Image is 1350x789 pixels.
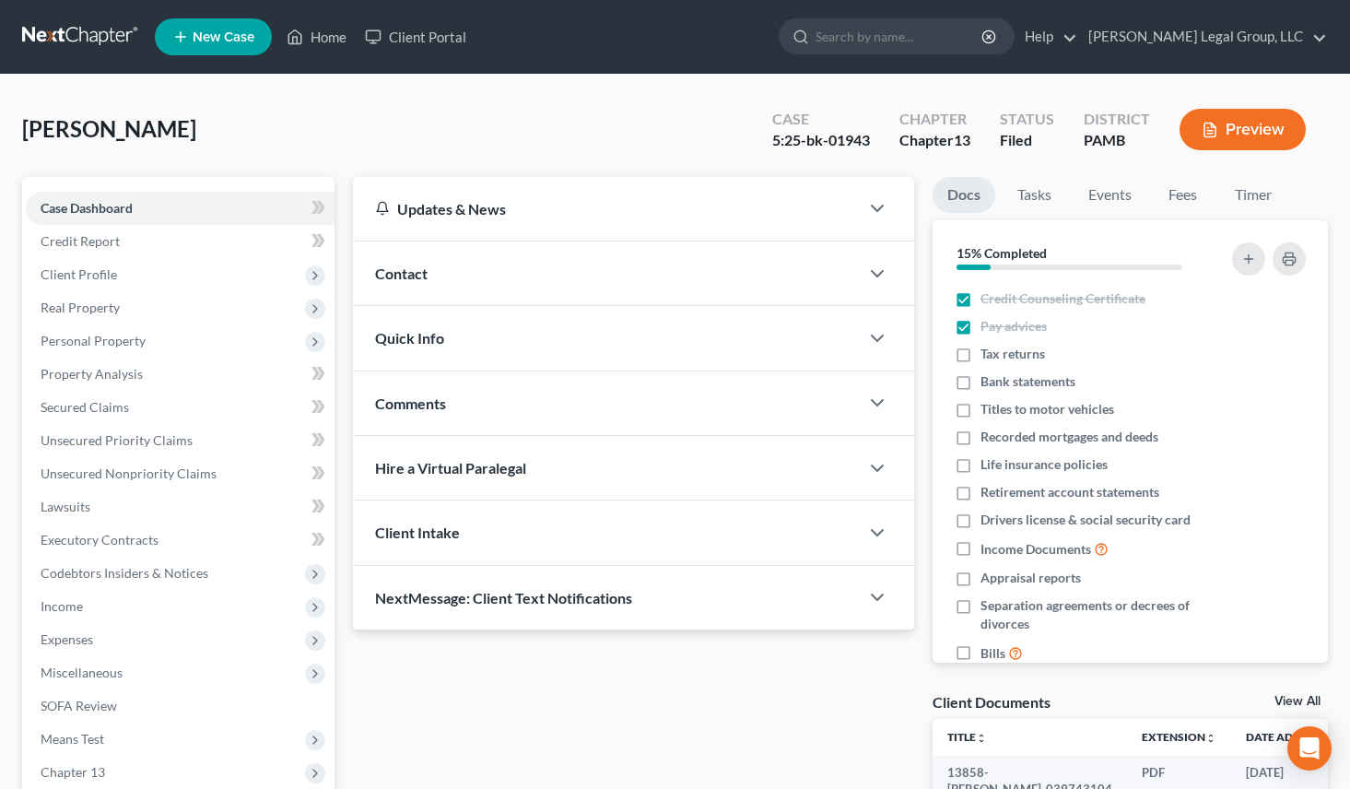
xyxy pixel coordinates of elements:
[277,20,356,53] a: Home
[41,300,120,315] span: Real Property
[1180,109,1306,150] button: Preview
[976,733,987,744] i: unfold_more
[26,358,335,391] a: Property Analysis
[980,428,1158,446] span: Recorded mortgages and deeds
[1274,695,1321,708] a: View All
[41,200,133,216] span: Case Dashboard
[933,177,995,213] a: Docs
[1154,177,1213,213] a: Fees
[41,631,93,647] span: Expenses
[980,540,1091,559] span: Income Documents
[41,465,217,481] span: Unsecured Nonpriority Claims
[41,499,90,514] span: Lawsuits
[933,692,1051,712] div: Client Documents
[41,399,129,415] span: Secured Claims
[980,644,1005,663] span: Bills
[1084,109,1150,130] div: District
[41,233,120,249] span: Credit Report
[980,455,1108,474] span: Life insurance policies
[1142,730,1216,744] a: Extensionunfold_more
[980,400,1114,418] span: Titles to motor vehicles
[816,19,984,53] input: Search by name...
[26,391,335,424] a: Secured Claims
[1015,20,1077,53] a: Help
[375,265,428,282] span: Contact
[26,225,335,258] a: Credit Report
[980,317,1047,336] span: Pay advices
[375,394,446,412] span: Comments
[375,329,444,347] span: Quick Info
[41,532,158,548] span: Executory Contracts
[22,115,196,142] span: [PERSON_NAME]
[193,30,254,44] span: New Case
[1000,130,1054,151] div: Filed
[980,345,1045,363] span: Tax returns
[980,289,1145,308] span: Credit Counseling Certificate
[1287,726,1332,771] div: Open Intercom Messenger
[375,199,837,218] div: Updates & News
[375,524,460,541] span: Client Intake
[980,483,1159,501] span: Retirement account statements
[1220,177,1286,213] a: Timer
[26,192,335,225] a: Case Dashboard
[41,565,208,581] span: Codebtors Insiders & Notices
[957,245,1047,261] strong: 15% Completed
[980,569,1081,587] span: Appraisal reports
[1003,177,1066,213] a: Tasks
[772,130,870,151] div: 5:25-bk-01943
[41,731,104,747] span: Means Test
[375,589,632,606] span: NextMessage: Client Text Notifications
[41,432,193,448] span: Unsecured Priority Claims
[980,596,1214,633] span: Separation agreements or decrees of divorces
[26,424,335,457] a: Unsecured Priority Claims
[41,598,83,614] span: Income
[26,524,335,557] a: Executory Contracts
[41,665,123,680] span: Miscellaneous
[41,266,117,282] span: Client Profile
[772,109,870,130] div: Case
[980,511,1191,529] span: Drivers license & social security card
[41,366,143,382] span: Property Analysis
[1084,130,1150,151] div: PAMB
[375,459,526,477] span: Hire a Virtual Paralegal
[899,130,970,151] div: Chapter
[1074,177,1146,213] a: Events
[1079,20,1327,53] a: [PERSON_NAME] Legal Group, LLC
[26,689,335,723] a: SOFA Review
[26,490,335,524] a: Lawsuits
[26,457,335,490] a: Unsecured Nonpriority Claims
[1205,733,1216,744] i: unfold_more
[41,764,105,780] span: Chapter 13
[356,20,475,53] a: Client Portal
[947,730,987,744] a: Titleunfold_more
[899,109,970,130] div: Chapter
[980,372,1075,391] span: Bank statements
[1246,730,1329,744] a: Date Added expand_more
[1000,109,1054,130] div: Status
[41,333,146,348] span: Personal Property
[41,698,117,713] span: SOFA Review
[954,131,970,148] span: 13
